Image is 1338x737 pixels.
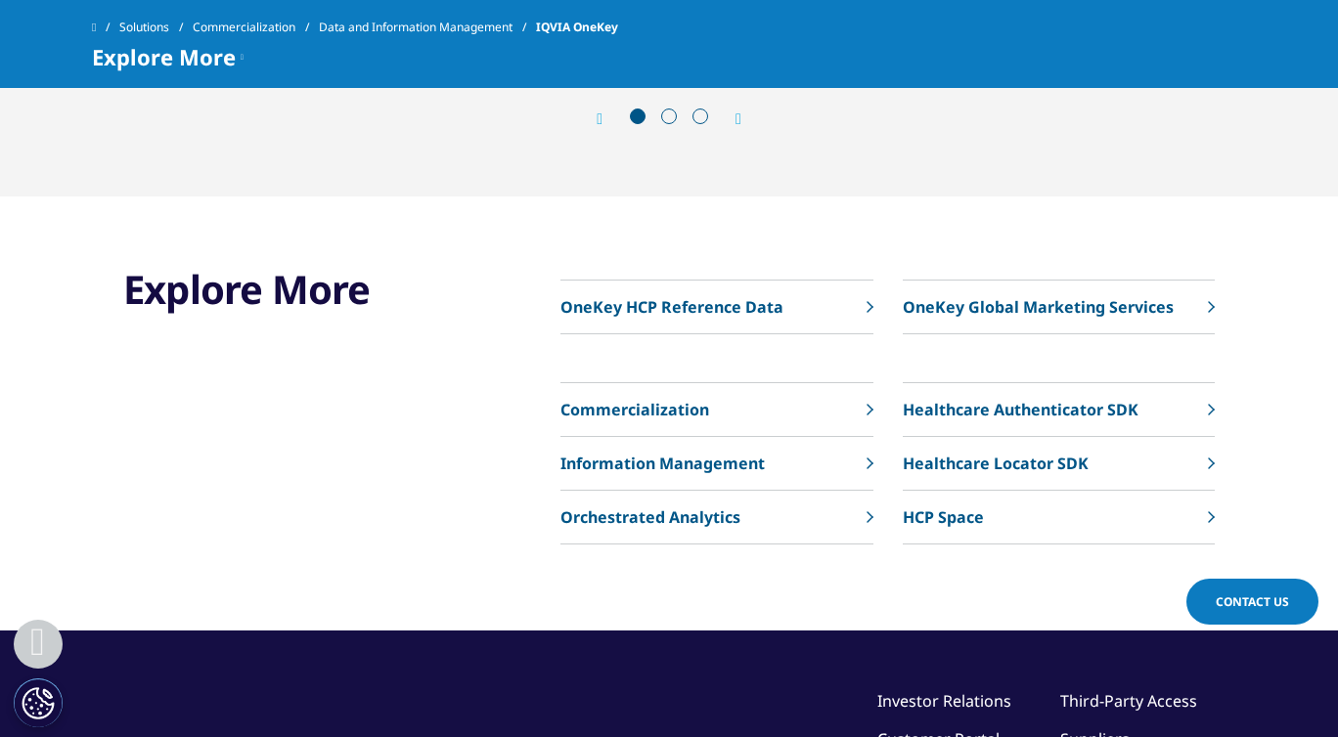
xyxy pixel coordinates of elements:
[560,383,872,437] a: Commercialization
[903,295,1174,319] p: OneKey Global Marketing Services
[560,281,872,334] a: OneKey HCP Reference Data
[903,398,1138,421] p: Healthcare Authenticator SDK
[560,437,872,491] a: Information Management
[536,10,618,45] span: IQVIA OneKey
[903,491,1215,544] a: HCP Space
[92,45,236,68] span: Explore More
[1216,593,1289,610] span: Contact Us
[1060,690,1197,712] a: Third-Party Access
[560,398,709,421] p: Commercialization
[903,383,1215,437] a: Healthcare Authenticator SDK
[14,678,63,727] button: Cookies Settings
[560,491,872,544] a: Orchestrated Analytics
[903,281,1215,334] a: OneKey Global Marketing Services
[597,109,622,128] div: Previous slide
[123,265,450,314] h3: Explore More
[716,109,741,128] div: Next slide
[877,690,1011,712] a: Investor Relations
[903,505,984,529] p: HCP Space
[119,10,193,45] a: Solutions
[903,437,1215,491] a: Healthcare Locator SDK
[903,452,1089,475] p: Healthcare Locator SDK
[193,10,319,45] a: Commercialization
[1186,579,1318,625] a: Contact Us
[560,505,740,529] p: Orchestrated Analytics
[560,452,765,475] p: Information Management
[560,295,783,319] p: OneKey HCP Reference Data
[319,10,536,45] a: Data and Information Management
